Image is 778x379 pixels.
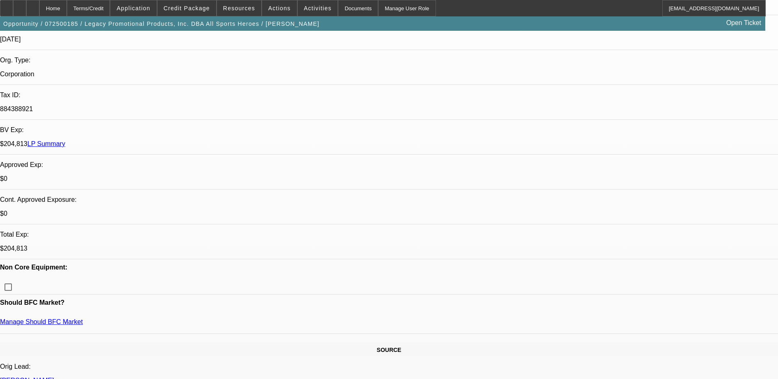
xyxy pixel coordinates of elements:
[157,0,216,16] button: Credit Package
[217,0,261,16] button: Resources
[262,0,297,16] button: Actions
[110,0,156,16] button: Application
[3,21,319,27] span: Opportunity / 072500185 / Legacy Promotional Products, Inc. DBA All Sports Heroes / [PERSON_NAME]
[268,5,291,11] span: Actions
[304,5,332,11] span: Activities
[723,16,764,30] a: Open Ticket
[377,347,402,353] span: SOURCE
[164,5,210,11] span: Credit Package
[116,5,150,11] span: Application
[223,5,255,11] span: Resources
[298,0,338,16] button: Activities
[27,140,65,147] a: LP Summary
